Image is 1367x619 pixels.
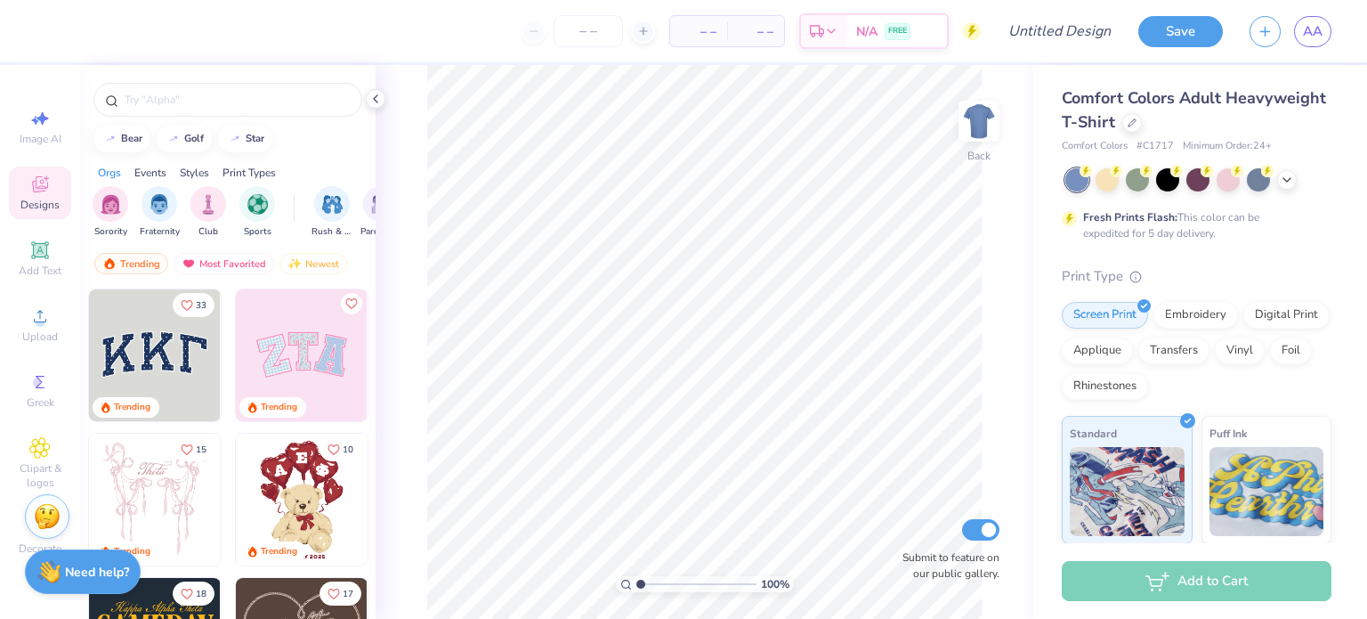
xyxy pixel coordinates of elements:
button: filter button [140,186,180,239]
div: Print Type [1062,266,1331,287]
span: Greek [27,395,54,410]
span: 18 [196,590,206,599]
div: This color can be expedited for 5 day delivery. [1083,209,1302,241]
div: bear [121,134,142,143]
span: # C1717 [1136,139,1174,154]
button: filter button [360,186,401,239]
div: filter for Sorority [93,186,128,239]
span: Comfort Colors Adult Heavyweight T-Shirt [1062,87,1326,133]
img: trend_line.gif [228,134,242,144]
div: Print Types [222,165,276,181]
img: Newest.gif [287,257,302,270]
img: Fraternity Image [150,194,169,215]
button: filter button [190,186,226,239]
span: Upload [22,330,58,344]
img: e74243e0-e378-47aa-a400-bc6bcb25063a [367,434,498,566]
div: Foil [1270,338,1312,364]
span: Puff Ink [1209,424,1247,443]
img: Rush & Bid Image [322,194,343,215]
div: filter for Parent's Weekend [360,186,401,239]
span: Sorority [94,225,127,239]
span: Decorate [19,542,61,556]
span: N/A [856,22,878,41]
span: 100 % [761,576,789,592]
span: 10 [343,445,353,454]
img: trend_line.gif [166,134,181,144]
div: Screen Print [1062,302,1148,329]
div: Trending [261,545,297,558]
img: Sorority Image [101,194,121,215]
div: Newest [279,253,347,274]
div: Rhinestones [1062,373,1148,400]
img: 5ee11766-d822-42f5-ad4e-763472bf8dcf [367,289,498,421]
div: filter for Fraternity [140,186,180,239]
img: trending.gif [102,257,117,270]
button: Like [173,293,214,317]
input: – – [554,15,623,47]
img: edfb13fc-0e43-44eb-bea2-bf7fc0dd67f9 [220,289,352,421]
div: filter for Rush & Bid [311,186,352,239]
button: Like [341,293,362,314]
img: trend_line.gif [103,134,117,144]
span: Parent's Weekend [360,225,401,239]
div: Trending [114,545,150,558]
span: AA [1303,21,1323,42]
span: Fraternity [140,225,180,239]
span: Image AI [20,132,61,146]
button: Like [173,437,214,461]
button: filter button [93,186,128,239]
img: d12a98c7-f0f7-4345-bf3a-b9f1b718b86e [220,434,352,566]
img: 587403a7-0594-4a7f-b2bd-0ca67a3ff8dd [236,434,368,566]
button: filter button [239,186,275,239]
img: Sports Image [247,194,268,215]
span: Designs [20,198,60,212]
div: filter for Club [190,186,226,239]
button: bear [93,126,150,152]
span: Comfort Colors [1062,139,1128,154]
span: Club [198,225,218,239]
div: Styles [180,165,209,181]
span: Minimum Order: 24 + [1183,139,1272,154]
img: Puff Ink [1209,447,1324,536]
span: Clipart & logos [9,461,71,490]
strong: Fresh Prints Flash: [1083,210,1177,224]
button: Save [1138,16,1223,47]
span: Standard [1070,424,1117,443]
button: Like [173,582,214,606]
button: filter button [311,186,352,239]
span: Add Text [19,264,61,278]
span: Rush & Bid [311,225,352,239]
a: AA [1294,16,1331,47]
img: Back [961,103,997,139]
div: Trending [94,253,168,274]
span: FREE [888,25,907,37]
div: Events [134,165,166,181]
button: golf [157,126,212,152]
div: Embroidery [1153,302,1238,329]
img: Standard [1070,447,1185,536]
img: 3b9aba4f-e317-4aa7-a679-c95a879539bd [89,289,221,421]
span: 17 [343,590,353,599]
div: Digital Print [1243,302,1330,329]
div: filter for Sports [239,186,275,239]
span: Sports [244,225,271,239]
img: 83dda5b0-2158-48ca-832c-f6b4ef4c4536 [89,434,221,566]
span: 15 [196,445,206,454]
span: – – [738,22,773,41]
div: Trending [261,401,297,414]
img: Parent's Weekend Image [371,194,392,215]
span: – – [681,22,716,41]
div: Applique [1062,338,1133,364]
div: Most Favorited [174,253,274,274]
img: most_fav.gif [182,257,196,270]
strong: Need help? [65,564,129,581]
img: 9980f5e8-e6a1-4b4a-8839-2b0e9349023c [236,289,368,421]
input: Try "Alpha" [123,91,351,109]
div: Back [967,148,991,164]
span: 33 [196,301,206,310]
div: Transfers [1138,338,1209,364]
button: star [218,126,272,152]
label: Submit to feature on our public gallery. [893,550,999,582]
button: Like [320,437,361,461]
div: Trending [114,401,150,414]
